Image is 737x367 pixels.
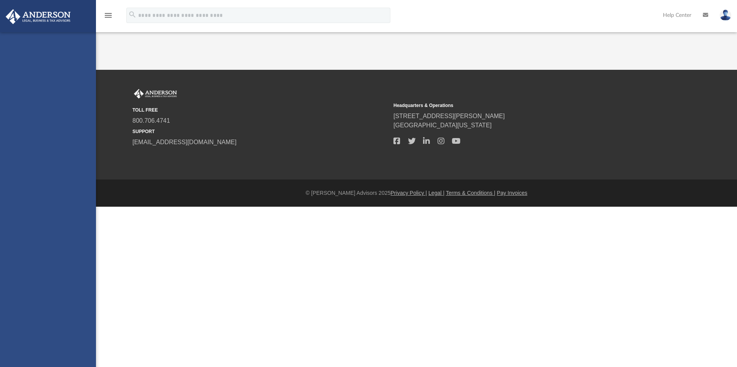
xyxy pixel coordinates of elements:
a: [STREET_ADDRESS][PERSON_NAME] [393,113,505,119]
div: © [PERSON_NAME] Advisors 2025 [96,189,737,197]
a: menu [104,15,113,20]
a: Legal | [428,190,445,196]
i: search [128,10,137,19]
small: SUPPORT [132,128,388,135]
i: menu [104,11,113,20]
a: Privacy Policy | [391,190,427,196]
img: User Pic [720,10,731,21]
small: Headquarters & Operations [393,102,649,109]
a: Pay Invoices [497,190,527,196]
a: [EMAIL_ADDRESS][DOMAIN_NAME] [132,139,236,145]
a: [GEOGRAPHIC_DATA][US_STATE] [393,122,492,128]
small: TOLL FREE [132,107,388,114]
img: Anderson Advisors Platinum Portal [3,9,73,24]
a: Terms & Conditions | [446,190,496,196]
img: Anderson Advisors Platinum Portal [132,89,178,99]
a: 800.706.4741 [132,117,170,124]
